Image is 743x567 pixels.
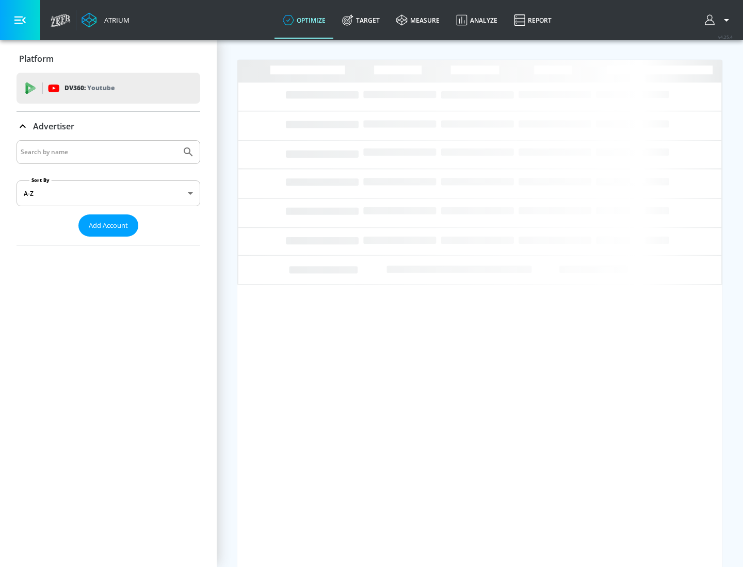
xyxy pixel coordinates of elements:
div: Platform [17,44,200,73]
label: Sort By [29,177,52,184]
span: v 4.25.4 [718,34,733,40]
div: DV360: Youtube [17,73,200,104]
div: Advertiser [17,140,200,245]
p: Advertiser [33,121,74,132]
a: Analyze [448,2,506,39]
div: A-Z [17,180,200,206]
a: measure [388,2,448,39]
p: DV360: [64,82,115,94]
span: Add Account [89,220,128,231]
nav: list of Advertiser [17,237,200,245]
p: Youtube [87,82,115,93]
a: Report [506,2,560,39]
a: Atrium [82,12,130,28]
p: Platform [19,53,54,64]
a: optimize [274,2,334,39]
button: Add Account [78,214,138,237]
input: Search by name [21,145,177,159]
div: Atrium [100,15,130,25]
a: Target [334,2,388,39]
div: Advertiser [17,112,200,141]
